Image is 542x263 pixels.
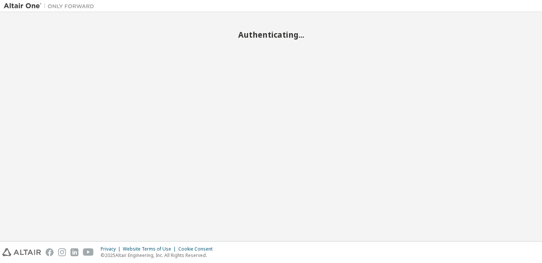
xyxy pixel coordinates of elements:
img: linkedin.svg [70,248,78,256]
div: Privacy [101,246,123,252]
img: Altair One [4,2,98,10]
h2: Authenticating... [4,30,538,40]
div: Website Terms of Use [123,246,178,252]
img: altair_logo.svg [2,248,41,256]
img: youtube.svg [83,248,94,256]
img: facebook.svg [46,248,54,256]
p: © 2025 Altair Engineering, Inc. All Rights Reserved. [101,252,217,258]
img: instagram.svg [58,248,66,256]
div: Cookie Consent [178,246,217,252]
